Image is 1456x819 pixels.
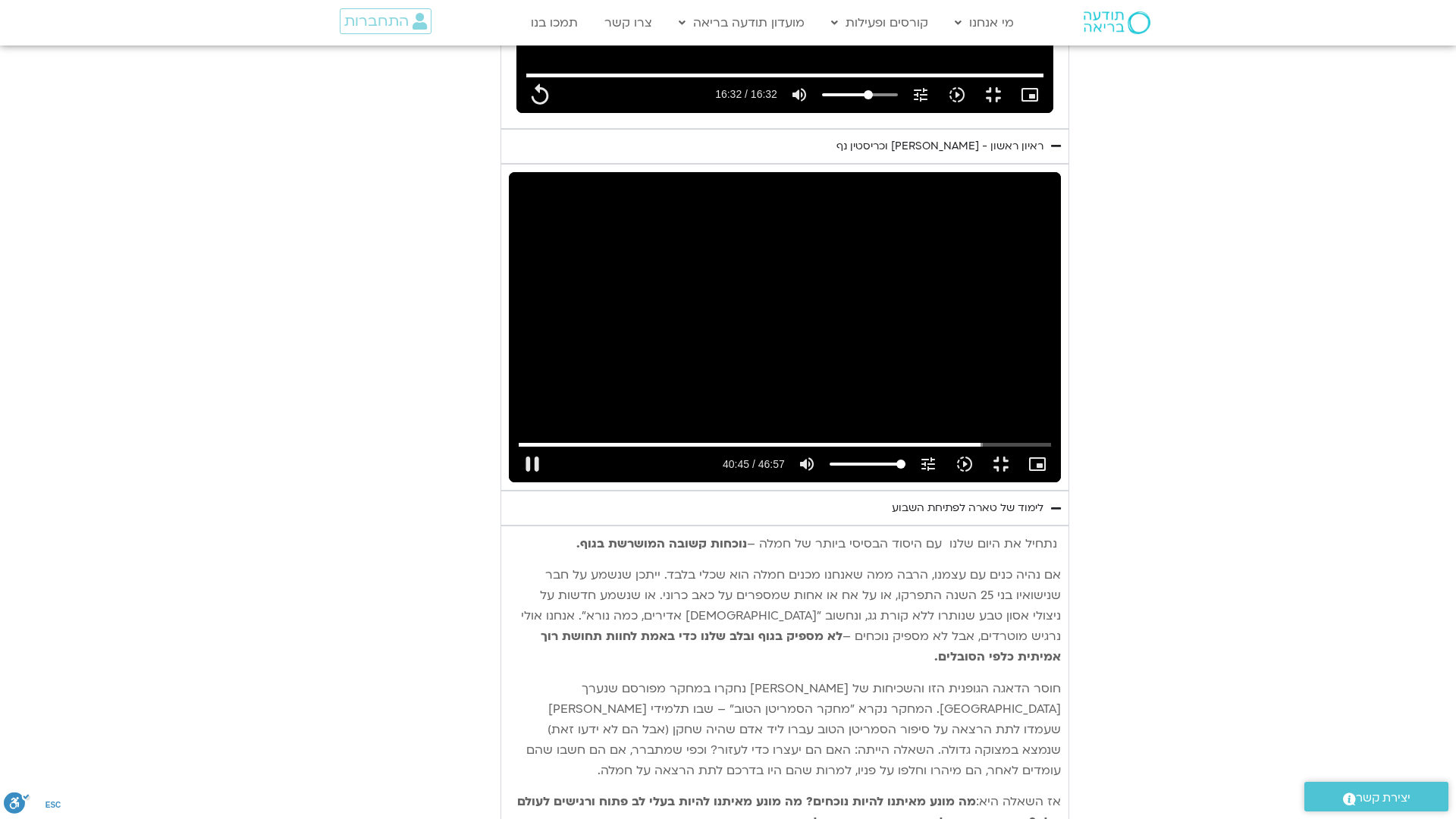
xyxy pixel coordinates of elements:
span: אם נהיה כנים עם עצמנו, הרבה ממה שאנחנו מכנים חמלה הוא שכלי בלבד. ייתכן שנשמע על חבר שנישואיו בני ... [521,566,1061,645]
a: מי אנחנו [947,8,1021,37]
span: אז השאלה היא: [976,793,1061,810]
summary: לימוד של טארה לפתיחת השבוע [500,491,1069,526]
span: נתחיל את היום שלנו עם היסוד הבסיסי ביותר של חמלה – [747,535,1057,552]
span: חוסר הדאגה הגופנית הזו והשכיחות של [PERSON_NAME] נחקרו במחקר מפורסם שנערך [GEOGRAPHIC_DATA]. המחק... [526,680,1061,779]
span: יצירת קשר [1356,788,1410,808]
a: התחברות [340,8,431,34]
div: ראיון ראשון - [PERSON_NAME] וכריסטין נף [836,137,1043,155]
img: תודעה בריאה [1084,11,1150,34]
b: לא מספיק בגוף ובלב שלנו כדי באמת לחוות תחושת רוך אמיתית כלפי הסובלים. [541,628,1061,665]
b: נוכחות קשובה המושרשת בגוף. [576,535,747,552]
a: מועדון תודעה בריאה [671,8,812,37]
a: קורסים ופעילות [824,8,936,37]
div: לימוד של טארה לפתיחת השבוע [892,499,1043,517]
summary: ראיון ראשון - [PERSON_NAME] וכריסטין נף [500,129,1069,164]
span: התחברות [344,13,409,30]
a: תמכו בנו [523,8,585,37]
a: צרו קשר [597,8,660,37]
a: יצירת קשר [1304,782,1448,811]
